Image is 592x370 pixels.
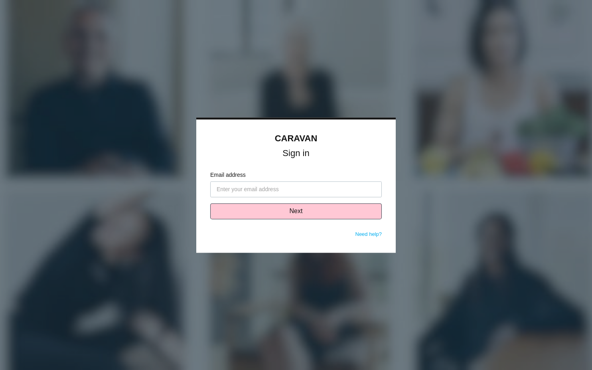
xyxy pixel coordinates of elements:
[210,181,382,197] input: Enter your email address
[275,133,318,143] a: CARAVAN
[210,171,382,179] label: Email address
[210,150,382,157] h1: Sign in
[355,231,382,237] a: Need help?
[210,203,382,219] button: Next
